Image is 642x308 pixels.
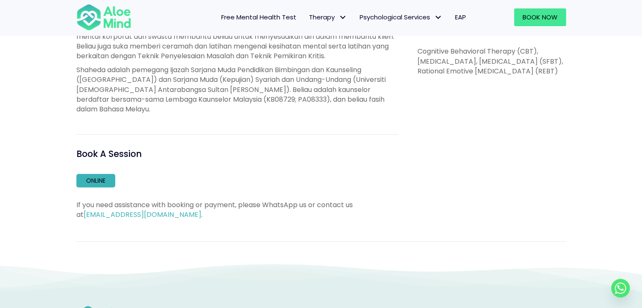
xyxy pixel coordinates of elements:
a: EAP [449,8,472,26]
a: Free Mental Health Test [215,8,303,26]
span: Shaheda adalah pemegang Ijazah Sarjana Muda Pendidikan Bimbingan dan Kaunseling ([GEOGRAPHIC_DATA... [76,65,386,114]
span: . Pengalaman beliau dalam fasiliti-fasiliti kesihatan mental korporat dan swasta membantu beliau ... [76,22,394,61]
a: Book Now [514,8,566,26]
span: Book Now [523,13,558,22]
span: Free Mental Health Test [221,13,296,22]
span: Psychological Services: submenu [432,11,444,24]
a: Whatsapp [611,279,630,297]
span: Book A Session [76,148,142,160]
a: Online [76,174,115,187]
span: Therapy [309,13,347,22]
a: TherapyTherapy: submenu [303,8,353,26]
a: Psychological ServicesPsychological Services: submenu [353,8,449,26]
span: EAP [455,13,466,22]
span: Psychological Services [360,13,442,22]
a: [EMAIL_ADDRESS][DOMAIN_NAME] [84,210,201,219]
p: Cognitive Behavioral Therapy (CBT), [MEDICAL_DATA], [MEDICAL_DATA] (SFBT), Rational Emotive [MEDI... [417,46,566,76]
p: If you need assistance with booking or payment, please WhatsApp us or contact us at . [76,200,398,219]
nav: Menu [142,8,472,26]
img: Aloe mind Logo [76,3,131,31]
span: Therapy: submenu [337,11,349,24]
